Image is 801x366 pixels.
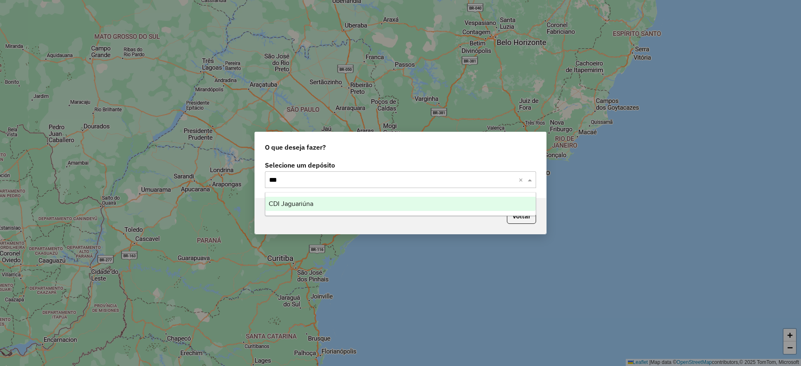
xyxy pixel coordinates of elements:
[265,192,536,216] ng-dropdown-panel: Options list
[507,208,536,224] button: Voltar
[265,142,326,152] span: O que deseja fazer?
[519,175,526,185] span: Clear all
[265,160,536,170] label: Selecione um depósito
[269,200,313,207] span: CDI Jaguariúna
